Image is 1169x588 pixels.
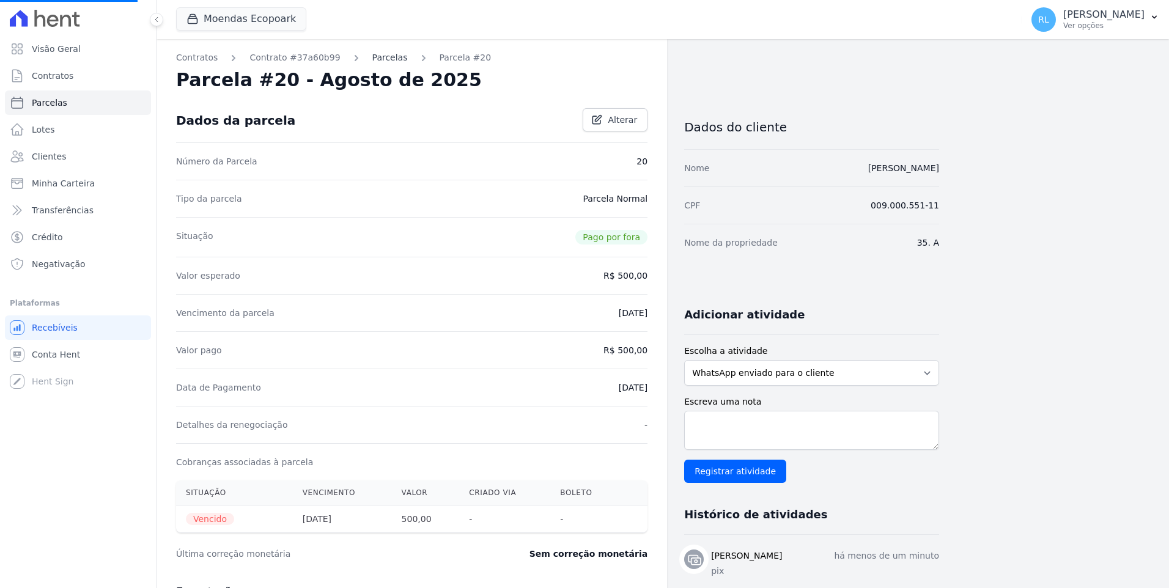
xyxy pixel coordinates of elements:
a: Lotes [5,117,151,142]
h3: Adicionar atividade [684,307,805,322]
dt: Valor esperado [176,270,240,282]
span: Crédito [32,231,63,243]
a: Parcela #20 [440,51,492,64]
dd: R$ 500,00 [603,344,647,356]
th: - [550,505,621,533]
h3: Dados do cliente [684,120,939,134]
a: Transferências [5,198,151,222]
dt: Nome da propriedade [684,237,778,249]
a: Contratos [5,64,151,88]
p: Ver opções [1063,21,1145,31]
input: Registrar atividade [684,460,786,483]
a: Minha Carteira [5,171,151,196]
dd: Sem correção monetária [529,548,647,560]
span: Parcelas [32,97,67,109]
a: Visão Geral [5,37,151,61]
span: Visão Geral [32,43,81,55]
a: Clientes [5,144,151,169]
dt: Tipo da parcela [176,193,242,205]
dd: Parcela Normal [583,193,647,205]
dt: Vencimento da parcela [176,307,275,319]
dt: Nome [684,162,709,174]
dd: 20 [636,155,647,167]
p: há menos de um minuto [834,549,939,562]
nav: Breadcrumb [176,51,647,64]
th: Criado via [459,480,550,505]
dd: 35. A [917,237,939,249]
span: Contratos [32,70,73,82]
dt: Situação [176,230,213,244]
dt: CPF [684,199,700,211]
dd: R$ 500,00 [603,270,647,282]
label: Escolha a atividade [684,345,939,358]
a: Crédito [5,225,151,249]
span: Conta Hent [32,348,80,361]
a: Parcelas [372,51,408,64]
a: Conta Hent [5,342,151,367]
div: Plataformas [10,296,146,311]
span: RL [1038,15,1049,24]
dd: [DATE] [619,381,647,394]
p: pix [711,565,939,578]
a: Alterar [583,108,647,131]
dd: - [644,419,647,431]
th: - [459,505,550,533]
span: Lotes [32,123,55,136]
span: Transferências [32,204,94,216]
span: Recebíveis [32,322,78,334]
dt: Detalhes da renegociação [176,419,288,431]
a: Contrato #37a60b99 [249,51,340,64]
h3: Histórico de atividades [684,507,827,522]
dt: Data de Pagamento [176,381,261,394]
th: 500,00 [392,505,460,533]
dd: 009.000.551-11 [871,199,939,211]
a: Parcelas [5,90,151,115]
dt: Última correção monetária [176,548,455,560]
a: [PERSON_NAME] [868,163,939,173]
label: Escreva uma nota [684,395,939,408]
span: Vencido [186,513,234,525]
span: Minha Carteira [32,177,95,189]
th: Situação [176,480,293,505]
button: RL [PERSON_NAME] Ver opções [1022,2,1169,37]
h3: [PERSON_NAME] [711,549,782,562]
dt: Valor pago [176,344,222,356]
div: Dados da parcela [176,113,295,128]
th: Boleto [550,480,621,505]
dd: [DATE] [619,307,647,319]
dt: Número da Parcela [176,155,257,167]
a: Negativação [5,252,151,276]
th: Vencimento [293,480,392,505]
dt: Cobranças associadas à parcela [176,456,313,468]
th: [DATE] [293,505,392,533]
a: Recebíveis [5,315,151,340]
span: Pago por fora [575,230,647,244]
span: Negativação [32,258,86,270]
a: Contratos [176,51,218,64]
th: Valor [392,480,460,505]
button: Moendas Ecopoark [176,7,306,31]
p: [PERSON_NAME] [1063,9,1145,21]
span: Clientes [32,150,66,163]
h2: Parcela #20 - Agosto de 2025 [176,69,482,91]
span: Alterar [608,114,637,126]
